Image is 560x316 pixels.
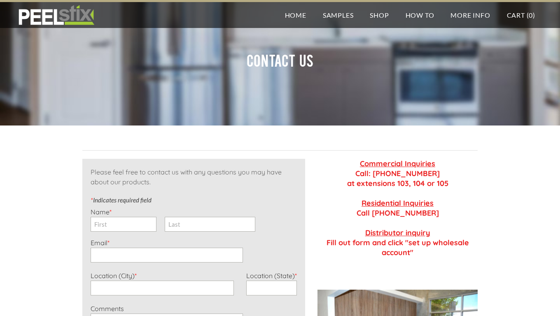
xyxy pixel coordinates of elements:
[91,208,112,216] label: Name
[16,5,96,26] img: REFACE SUPPLIES
[362,2,397,28] a: Shop
[442,2,498,28] a: More Info
[165,217,255,232] input: Last
[246,272,297,280] label: Location (State)
[529,11,533,19] span: 0
[91,272,137,280] label: Location (City)
[91,196,152,204] label: Indicates required field
[91,168,282,186] span: Please feel free to contact us with any questions you may have about our products.
[360,159,435,168] u: Commercial Inquiries
[91,239,110,247] label: Email
[247,51,313,69] font: Contact US
[315,2,362,28] a: Samples
[277,2,315,28] a: Home
[91,304,124,313] label: Comments
[91,217,156,232] input: First
[327,159,469,257] strong: Call: [PHONE_NUMBER] at extensions 103, 104 or 105 Call [PHONE_NUMBER] ​Fill out form and click "...
[397,2,443,28] a: How To
[499,2,544,28] a: Cart (0)
[82,39,478,86] h2: ​
[365,228,430,237] u: Distributor inquiry
[362,198,434,208] u: Residential Inquiries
